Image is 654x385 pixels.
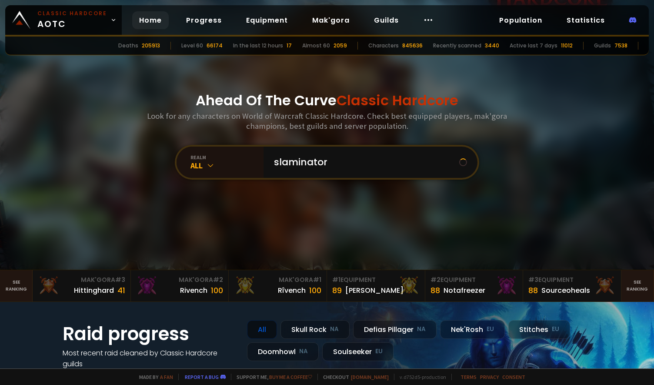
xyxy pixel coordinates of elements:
div: Sourceoheals [541,285,590,296]
h1: Raid progress [63,320,237,348]
span: # 2 [430,275,440,284]
a: Mak'Gora#1Rîvench100 [229,270,327,301]
a: a fan [160,374,173,380]
div: 100 [309,285,321,296]
a: Mak'Gora#2Rivench100 [131,270,229,301]
a: Mak'gora [305,11,357,29]
a: Population [492,11,549,29]
div: 88 [528,285,538,296]
a: Progress [179,11,229,29]
small: NA [417,325,426,334]
div: Stitches [508,320,570,339]
a: Report a bug [185,374,219,380]
a: #1Equipment89[PERSON_NAME] [327,270,425,301]
small: Classic Hardcore [37,10,107,17]
div: Rivench [180,285,207,296]
a: Terms [460,374,477,380]
div: 17 [287,42,292,50]
span: # 1 [313,275,321,284]
span: AOTC [37,10,107,30]
span: Checkout [317,374,389,380]
div: Hittinghard [74,285,114,296]
div: Equipment [430,275,518,285]
span: # 1 [332,275,340,284]
a: Statistics [560,11,612,29]
div: Defias Pillager [353,320,437,339]
div: Almost 60 [302,42,330,50]
div: Level 60 [181,42,203,50]
div: Mak'Gora [38,275,125,285]
div: 11012 [561,42,573,50]
h1: Ahead Of The Curve [196,90,458,111]
small: NA [330,325,339,334]
div: Equipment [332,275,420,285]
div: Soulseeker [322,342,394,361]
small: NA [299,347,308,356]
div: 845636 [402,42,423,50]
div: Characters [368,42,399,50]
div: 88 [430,285,440,296]
a: Mak'Gora#3Hittinghard41 [33,270,131,301]
div: 41 [117,285,125,296]
div: Recently scanned [433,42,481,50]
div: Notafreezer [444,285,485,296]
small: EU [552,325,559,334]
div: Nek'Rosh [440,320,505,339]
small: EU [487,325,494,334]
div: 7538 [614,42,627,50]
div: 3440 [485,42,499,50]
a: Consent [502,374,525,380]
div: All [247,320,277,339]
a: Buy me a coffee [269,374,312,380]
div: Mak'Gora [136,275,224,285]
div: Deaths [118,42,138,50]
input: Search a character... [269,147,459,178]
div: Guilds [594,42,611,50]
div: [PERSON_NAME] [345,285,404,296]
div: realm [190,154,264,161]
div: 205913 [142,42,160,50]
span: Classic Hardcore [337,90,458,110]
span: # 3 [115,275,125,284]
span: Support me, [231,374,312,380]
div: 66174 [207,42,223,50]
a: Home [132,11,169,29]
a: Classic HardcoreAOTC [5,5,122,35]
div: 100 [211,285,223,296]
a: #2Equipment88Notafreezer [425,270,524,301]
div: Skull Rock [280,320,350,339]
h4: Most recent raid cleaned by Classic Hardcore guilds [63,348,237,369]
div: 89 [332,285,342,296]
a: Guilds [367,11,406,29]
span: # 2 [213,275,223,284]
div: Doomhowl [247,342,319,361]
span: Made by [134,374,173,380]
div: Rîvench [278,285,306,296]
div: 2059 [334,42,347,50]
div: In the last 12 hours [233,42,283,50]
small: EU [375,347,383,356]
div: Active last 7 days [510,42,557,50]
div: Equipment [528,275,616,285]
span: # 3 [528,275,538,284]
span: v. d752d5 - production [394,374,446,380]
div: All [190,161,264,171]
a: Equipment [239,11,295,29]
a: [DOMAIN_NAME] [351,374,389,380]
a: Privacy [480,374,499,380]
a: #3Equipment88Sourceoheals [523,270,621,301]
h3: Look for any characters on World of Warcraft Classic Hardcore. Check best equipped players, mak'g... [143,111,511,131]
div: Mak'Gora [234,275,321,285]
a: Seeranking [621,270,654,301]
